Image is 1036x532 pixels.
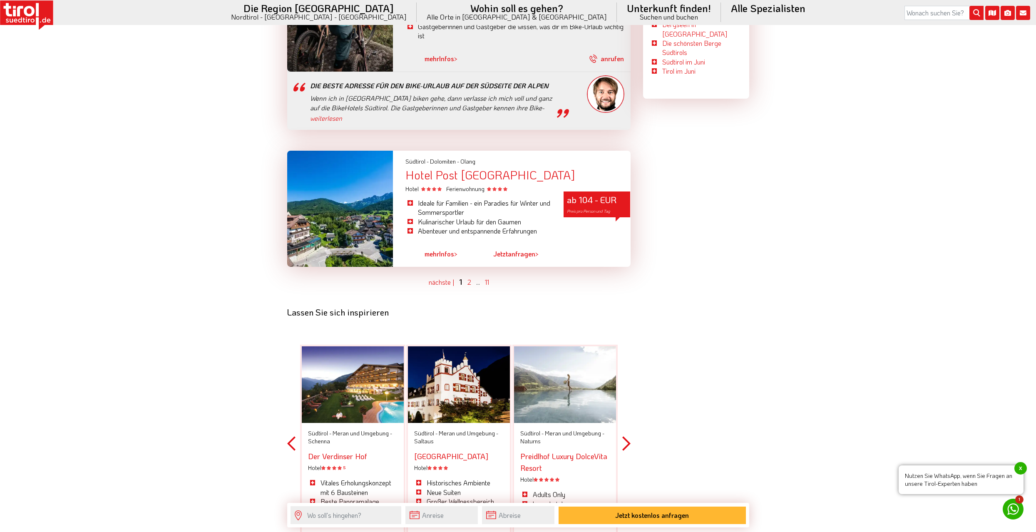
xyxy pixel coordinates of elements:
[1014,462,1027,475] span: x
[414,497,504,506] li: Großer Wellnessbereich
[405,217,551,226] li: Kulinarischer Urlaub für den Gaumen
[425,244,457,264] a: mehrInfos>
[589,50,624,69] a: anrufen
[446,185,507,193] span: Ferienwohnung
[520,475,610,484] div: Hotel
[1001,6,1015,20] i: Fotogalerie
[291,506,401,524] input: Wo soll's hingehen?
[414,464,504,472] div: Hotel
[405,226,551,236] li: Abenteuer und entspannende Erfahrungen
[405,199,551,217] li: Ideale für Familien - ein Paradies für Winter und Sommersportler
[308,497,398,506] li: Beste Panoramalage
[429,278,454,286] a: nächste |
[1015,495,1024,504] span: 1
[460,157,475,165] span: Olang
[425,249,439,258] span: mehr
[520,500,610,509] li: Luxushotel
[459,277,462,287] a: 1
[405,506,478,524] input: Anreise
[439,429,498,437] span: Meran und Umgebung -
[493,244,539,264] a: Jetztanfragen>
[414,478,504,487] li: Historisches Ambiente
[904,6,984,20] input: Wonach suchen Sie?
[310,75,554,89] div: Die beste Adresse für den Bike-Urlaub auf der Südseite der Alpen
[425,50,457,69] a: mehrInfos>
[405,185,443,193] span: Hotel
[476,278,480,287] li: ...
[425,54,439,63] span: mehr
[899,465,1024,494] span: Nutzen Sie WhatsApp, wenn Sie Fragen an unsere Tirol-Experten haben
[485,278,489,286] a: 11
[405,157,429,165] span: Südtirol -
[308,451,367,461] a: Der Verdinser Hof
[310,114,554,123] a: weiterlesen
[333,429,392,437] span: Meran und Umgebung -
[308,464,398,472] div: Hotel
[231,13,407,20] small: Nordtirol - [GEOGRAPHIC_DATA] - [GEOGRAPHIC_DATA]
[567,209,610,214] span: Preis pro Person und Tag
[1003,499,1024,520] a: 1 Nutzen Sie WhatsApp, wenn Sie Fragen an unsere Tirol-Experten habenx
[308,429,331,437] span: Südtirol -
[308,478,398,497] li: Vitales Erholungskonzept mit 6 Bausteinen
[287,307,631,317] div: Lassen Sie sich inspirieren
[414,451,488,461] a: [GEOGRAPHIC_DATA]
[520,451,607,473] a: Preidlhof Luxury DolceVita Resort
[520,437,541,445] span: Naturns
[520,429,544,437] span: Südtirol -
[308,437,330,445] span: Schenna
[587,75,624,113] img: frag-markus.png
[414,437,434,445] span: Saltaus
[414,488,504,497] li: Neue Suiten
[545,429,604,437] span: Meran und Umgebung -
[662,39,721,57] a: Die schönsten Berge Südtirols
[454,54,457,63] span: >
[405,22,630,41] li: Gastgeberinnen und Gastgeber die wissen, was dir im Bike-Urlaub wichtig ist
[454,249,457,258] span: >
[662,57,705,66] a: Südtirol im Juni
[414,429,437,437] span: Südtirol -
[564,191,630,217] div: ab 104 - EUR
[662,67,696,75] a: Tirol im Juni
[1016,6,1030,20] i: Kontakt
[467,278,471,286] a: 2
[520,490,610,499] li: Adults Only
[535,249,539,258] span: >
[662,20,727,38] a: Bergseen in [GEOGRAPHIC_DATA]
[482,506,554,524] input: Abreise
[343,465,345,470] sup: S
[627,13,711,20] small: Suchen und buchen
[985,6,999,20] i: Karte öffnen
[310,94,554,131] p: Wenn ich in [GEOGRAPHIC_DATA] biken gehe, dann verlasse ich mich voll und ganz auf die BikeHotels...
[430,157,459,165] span: Dolomiten -
[559,507,746,524] button: Jetzt kostenlos anfragen
[427,13,607,20] small: Alle Orte in [GEOGRAPHIC_DATA] & [GEOGRAPHIC_DATA]
[405,169,630,181] div: Hotel Post [GEOGRAPHIC_DATA]
[493,249,508,258] span: Jetzt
